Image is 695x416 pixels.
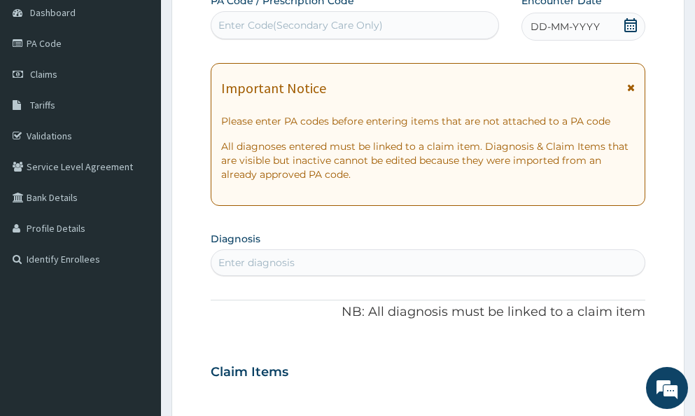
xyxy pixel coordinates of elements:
[211,365,288,380] h3: Claim Items
[230,7,263,41] div: Minimize live chat window
[7,272,267,321] textarea: Type your message and hit 'Enter'
[30,68,57,81] span: Claims
[218,18,383,32] div: Enter Code(Secondary Care Only)
[218,256,295,270] div: Enter diagnosis
[221,114,635,128] p: Please enter PA codes before entering items that are not attached to a PA code
[26,70,57,105] img: d_794563401_company_1708531726252_794563401
[211,303,645,321] p: NB: All diagnosis must be linked to a claim item
[211,232,260,246] label: Diagnosis
[531,20,600,34] span: DD-MM-YYYY
[221,81,326,96] h1: Important Notice
[81,121,193,263] span: We're online!
[221,139,635,181] p: All diagnoses entered must be linked to a claim item. Diagnosis & Claim Items that are visible bu...
[30,99,55,111] span: Tariffs
[30,6,76,19] span: Dashboard
[73,78,235,97] div: Chat with us now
